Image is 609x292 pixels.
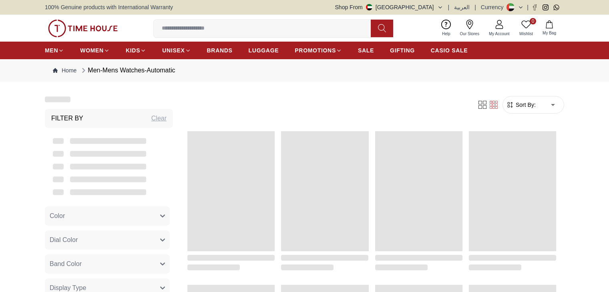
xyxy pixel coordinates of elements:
a: KIDS [126,43,146,58]
a: Home [53,66,76,74]
span: 0 [530,18,536,24]
span: Dial Color [50,235,78,245]
span: WOMEN [80,46,104,54]
span: | [527,3,529,11]
a: PROMOTIONS [295,43,342,58]
span: SALE [358,46,374,54]
span: Sort By: [514,101,536,109]
a: MEN [45,43,64,58]
span: | [474,3,476,11]
span: Our Stores [457,31,482,37]
a: UNISEX [162,43,191,58]
a: GIFTING [390,43,415,58]
span: LUGGAGE [249,46,279,54]
div: Men-Mens Watches-Automatic [80,66,175,75]
button: العربية [454,3,470,11]
span: KIDS [126,46,140,54]
a: 0Wishlist [515,18,538,38]
a: Our Stores [455,18,484,38]
div: Currency [481,3,507,11]
button: Dial Color [45,230,170,250]
button: My Bag [538,19,561,38]
span: BRANDS [207,46,233,54]
button: Color [45,206,170,226]
span: GIFTING [390,46,415,54]
span: Band Color [50,259,82,269]
span: My Account [486,31,513,37]
a: WOMEN [80,43,110,58]
div: Clear [151,114,167,123]
a: Instagram [543,4,549,10]
h3: Filter By [51,114,83,123]
span: Wishlist [516,31,536,37]
button: Shop From[GEOGRAPHIC_DATA] [335,3,443,11]
span: Color [50,211,65,221]
a: BRANDS [207,43,233,58]
a: Whatsapp [553,4,559,10]
a: Facebook [532,4,538,10]
span: Help [439,31,454,37]
a: Help [437,18,455,38]
a: CASIO SALE [431,43,468,58]
span: 100% Genuine products with International Warranty [45,3,173,11]
span: My Bag [539,30,559,36]
span: | [448,3,450,11]
a: SALE [358,43,374,58]
span: PROMOTIONS [295,46,336,54]
img: ... [48,20,118,37]
nav: Breadcrumb [45,59,564,82]
button: Sort By: [506,101,536,109]
a: LUGGAGE [249,43,279,58]
span: UNISEX [162,46,185,54]
span: CASIO SALE [431,46,468,54]
img: United Arab Emirates [366,4,372,10]
span: MEN [45,46,58,54]
button: Band Color [45,254,170,274]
